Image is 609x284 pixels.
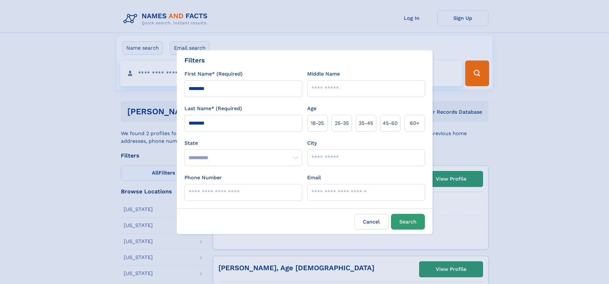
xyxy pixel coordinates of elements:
label: City [307,139,317,147]
div: Filters [184,55,205,65]
span: 60+ [410,119,419,127]
label: First Name* (Required) [184,70,243,78]
label: Cancel [355,214,388,230]
label: Email [307,174,321,182]
span: 25‑35 [335,119,349,127]
label: State [184,139,302,147]
label: Middle Name [307,70,340,78]
span: 45‑60 [383,119,398,127]
button: Search [391,214,425,230]
label: Age [307,105,316,112]
span: 18‑25 [311,119,324,127]
label: Last Name* (Required) [184,105,242,112]
span: 35‑45 [359,119,373,127]
label: Phone Number [184,174,222,182]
